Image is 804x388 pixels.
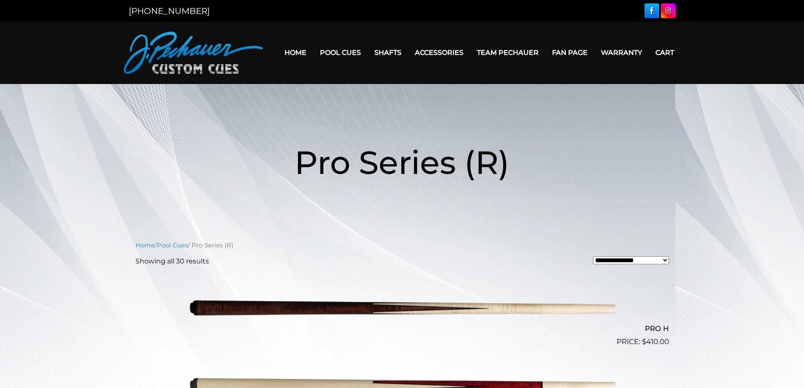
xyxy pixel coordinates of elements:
a: Warranty [594,42,649,63]
a: Shafts [368,42,408,63]
h2: PRO H [135,321,669,336]
bdi: 410.00 [642,337,669,346]
select: Shop order [593,256,669,264]
a: Accessories [408,42,470,63]
a: Cart [649,42,681,63]
a: Home [135,241,155,249]
a: Home [278,42,313,63]
a: Pool Cues [157,241,188,249]
a: Fan Page [545,42,594,63]
a: [PHONE_NUMBER] [129,6,210,16]
a: PRO H $410.00 [135,273,669,347]
nav: Breadcrumb [135,241,669,250]
p: Showing all 30 results [135,256,209,266]
img: PRO H [189,273,615,344]
span: Pro Series (R) [295,143,509,182]
img: Pechauer Custom Cues [124,32,263,74]
a: Pool Cues [313,42,368,63]
span: $ [642,337,646,346]
a: Team Pechauer [470,42,545,63]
